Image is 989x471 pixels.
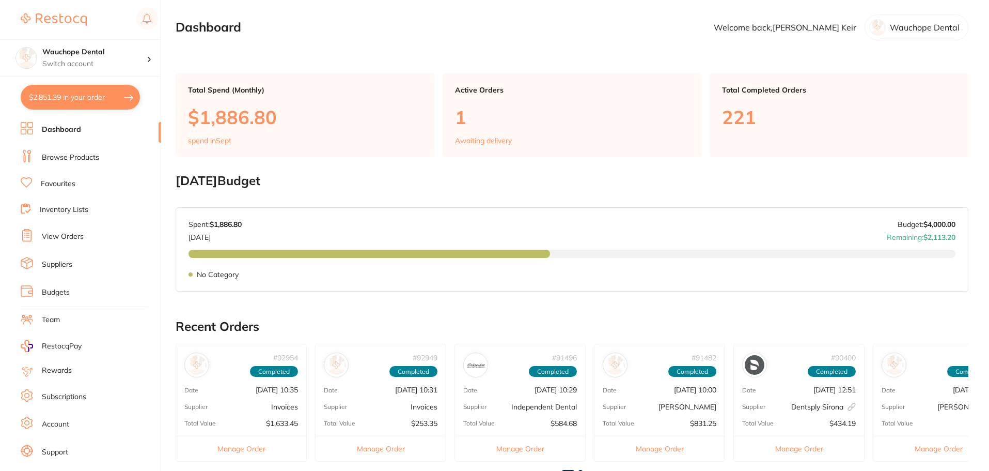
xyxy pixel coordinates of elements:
p: spend in Sept [188,136,231,145]
p: 221 [722,107,956,128]
a: RestocqPay [21,340,82,352]
p: Total Value [742,420,774,427]
img: Adam Dental [605,355,625,375]
p: Total Spend (Monthly) [188,86,422,94]
span: Completed [250,366,298,377]
a: Subscriptions [42,392,86,402]
p: Total Value [603,420,634,427]
p: [DATE] 10:00 [674,386,716,394]
p: Date [882,387,896,394]
strong: $4,000.00 [923,220,955,229]
p: Independent Dental [511,403,577,411]
p: # 91482 [692,354,716,362]
p: # 90400 [831,354,856,362]
a: Rewards [42,366,72,376]
a: Active Orders1Awaiting delivery [443,73,701,157]
p: Invoices [411,403,437,411]
p: Total Value [184,420,216,427]
p: Active Orders [455,86,689,94]
h2: Recent Orders [176,320,968,334]
a: View Orders [42,232,84,242]
p: [DATE] 10:29 [535,386,577,394]
p: $1,633.45 [266,419,298,428]
p: [DATE] 10:31 [395,386,437,394]
p: Total Completed Orders [722,86,956,94]
p: Total Value [882,420,913,427]
p: Total Value [463,420,495,427]
button: Manage Order [176,436,306,461]
img: Henry Schein Halas [884,355,904,375]
strong: $1,886.80 [210,220,242,229]
a: Favourites [41,179,75,189]
img: Invoices [326,355,346,375]
p: Supplier [603,403,626,411]
a: Total Spend (Monthly)$1,886.80spend inSept [176,73,434,157]
p: Welcome back, [PERSON_NAME] Keir [714,23,856,32]
button: Manage Order [316,436,446,461]
p: [PERSON_NAME] [658,403,716,411]
p: Date [184,387,198,394]
p: Awaiting delivery [455,136,512,145]
img: Invoices [187,355,207,375]
span: Completed [808,366,856,377]
a: Restocq Logo [21,8,87,32]
a: Team [42,315,60,325]
p: Switch account [42,59,147,69]
h4: Wauchope Dental [42,47,147,57]
span: Completed [668,366,716,377]
a: Browse Products [42,153,99,163]
button: Manage Order [594,436,725,461]
p: # 91496 [552,354,577,362]
p: Supplier [742,403,765,411]
p: $584.68 [551,419,577,428]
img: Restocq Logo [21,13,87,26]
p: # 92954 [273,354,298,362]
p: Wauchope Dental [890,23,960,32]
img: Dentsply Sirona [745,355,764,375]
p: Supplier [324,403,347,411]
a: Support [42,447,68,458]
button: Manage Order [455,436,585,461]
p: $434.19 [829,419,856,428]
span: Completed [389,366,437,377]
p: $1,886.80 [188,107,422,128]
p: Supplier [184,403,208,411]
button: $2,851.39 in your order [21,85,140,110]
p: Supplier [882,403,905,411]
p: Dentsply Sirona [791,403,856,411]
p: Invoices [271,403,298,411]
a: Suppliers [42,260,72,270]
a: Budgets [42,287,70,298]
p: $831.25 [690,419,716,428]
p: 1 [455,107,689,128]
a: Dashboard [42,125,81,135]
span: RestocqPay [42,341,82,352]
p: Spent: [189,220,242,229]
p: Total Value [324,420,355,427]
p: Date [324,387,338,394]
p: [DATE] 10:35 [256,386,298,394]
img: Independent Dental [466,355,485,375]
p: Date [742,387,756,394]
img: Wauchope Dental [16,48,37,68]
a: Inventory Lists [40,205,88,215]
p: $253.35 [411,419,437,428]
p: Remaining: [887,229,955,241]
h2: [DATE] Budget [176,174,968,188]
a: Total Completed Orders221 [710,73,968,157]
a: Account [42,419,69,430]
p: No Category [197,270,239,279]
button: Manage Order [734,436,864,461]
p: Budget: [898,220,955,229]
p: Date [463,387,477,394]
strong: $2,113.20 [923,233,955,242]
h2: Dashboard [176,20,241,35]
p: [DATE] 12:51 [813,386,856,394]
p: Date [603,387,617,394]
p: # 92949 [413,354,437,362]
img: RestocqPay [21,340,33,352]
p: [DATE] [189,229,242,241]
span: Completed [529,366,577,377]
p: Supplier [463,403,486,411]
